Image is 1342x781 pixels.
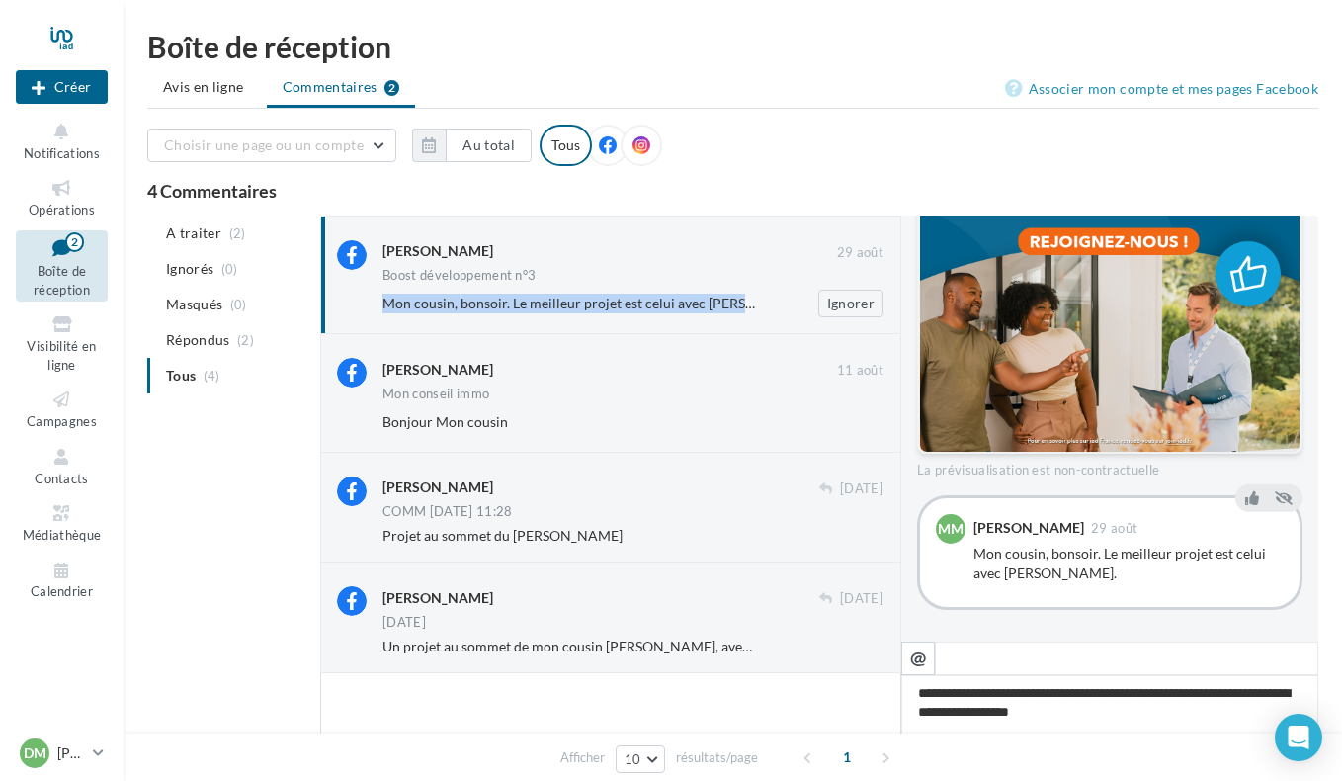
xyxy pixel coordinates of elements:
span: Afficher [560,748,605,767]
div: Mon cousin, bonsoir. Le meilleur projet est celui avec [PERSON_NAME]. [973,544,1284,583]
button: Au total [446,129,532,162]
span: Calendrier [31,584,93,600]
span: Boîte de réception [34,263,90,298]
span: Campagnes [27,413,97,429]
span: Contacts [35,471,89,486]
span: 11 août [837,362,883,380]
div: Open Intercom Messenger [1275,714,1322,761]
span: 1 [831,741,863,773]
div: [PERSON_NAME] [973,521,1084,535]
div: Nouvelle campagne [16,70,108,104]
span: [DATE] [840,480,883,498]
div: 2 [65,232,84,252]
button: Ignorer [818,290,883,317]
span: Bonjour Mon cousin [382,413,508,430]
span: résultats/page [676,748,758,767]
div: Boîte de réception [147,32,1318,61]
span: MM [938,519,964,539]
div: Tous [540,125,592,166]
div: [PERSON_NAME] [382,241,493,261]
span: Choisir une page ou un compte [164,136,364,153]
span: (2) [229,225,246,241]
span: Avis en ligne [163,77,244,97]
div: [PERSON_NAME] [382,360,493,380]
span: Projet au sommet du [PERSON_NAME] [382,527,623,544]
span: (2) [237,332,254,348]
a: DM [PERSON_NAME] [16,735,108,772]
div: COMM [DATE] 11:28 [382,505,513,518]
button: Créer [16,70,108,104]
div: Boost développement n°3 [382,269,536,282]
span: Répondus [166,330,230,350]
div: [DATE] [382,616,426,629]
span: (0) [221,261,238,277]
a: Contacts [16,442,108,490]
span: 29 août [837,244,883,262]
button: Notifications [16,117,108,165]
a: Calendrier [16,556,108,604]
a: Associer mon compte et mes pages Facebook [1005,77,1318,101]
div: La prévisualisation est non-contractuelle [917,454,1302,479]
button: @ [901,642,935,675]
span: Mon cousin, bonsoir. Le meilleur projet est celui avec [PERSON_NAME]. [382,295,821,311]
button: Au total [412,129,532,162]
a: Campagnes [16,385,108,433]
span: Opérations [29,202,95,217]
span: [DATE] [840,590,883,608]
i: @ [910,649,927,666]
span: Masqués [166,295,222,314]
span: 29 août [1091,522,1137,535]
span: A traiter [166,223,221,243]
div: [PERSON_NAME] [382,588,493,608]
a: Boîte de réception2 [16,230,108,303]
a: Médiathèque [16,498,108,547]
span: Ignorés [166,259,213,279]
span: Notifications [24,145,100,161]
button: 10 [616,745,666,773]
p: [PERSON_NAME] [57,743,85,763]
span: Un projet au sommet de mon cousin [PERSON_NAME], avec toi [PERSON_NAME] [382,638,881,654]
div: 4 Commentaires [147,182,1318,200]
button: Choisir une page ou un compte [147,129,396,162]
span: Visibilité en ligne [27,338,96,373]
div: Mon conseil immo [382,388,489,400]
span: (0) [230,297,247,312]
span: DM [24,743,46,763]
span: 10 [625,751,641,767]
a: Opérations [16,173,108,221]
a: Visibilité en ligne [16,309,108,377]
span: Médiathèque [23,527,102,543]
div: [PERSON_NAME] [382,477,493,497]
